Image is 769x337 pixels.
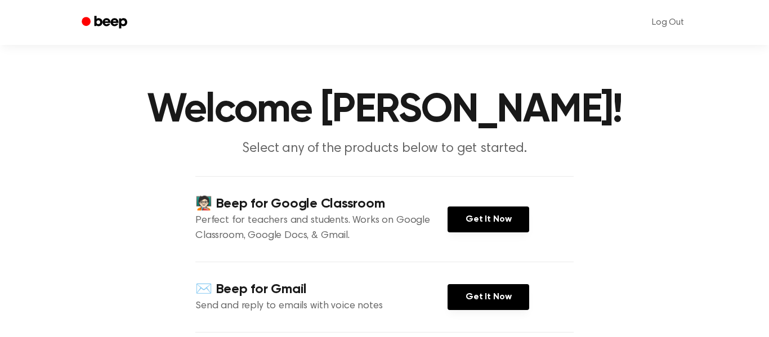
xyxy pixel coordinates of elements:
h4: 🧑🏻‍🏫 Beep for Google Classroom [195,195,448,213]
p: Perfect for teachers and students. Works on Google Classroom, Google Docs, & Gmail. [195,213,448,244]
a: Get It Now [448,206,529,232]
h4: ✉️ Beep for Gmail [195,280,448,299]
h1: Welcome [PERSON_NAME]! [96,90,673,131]
p: Select any of the products below to get started. [168,140,601,158]
a: Get It Now [448,284,529,310]
a: Beep [74,12,137,34]
a: Log Out [641,9,695,36]
p: Send and reply to emails with voice notes [195,299,448,314]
